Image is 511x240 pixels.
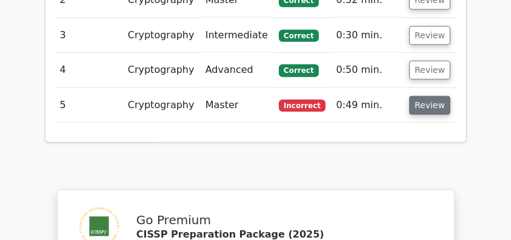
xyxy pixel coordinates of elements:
button: Review [409,61,450,80]
button: Review [409,96,450,115]
td: Intermediate [201,18,274,53]
td: Cryptography [123,53,201,87]
td: 0:50 min. [332,53,404,87]
td: Master [201,88,274,123]
td: 0:49 min. [332,88,404,123]
td: Advanced [201,53,274,87]
button: Review [409,26,450,45]
span: Incorrect [279,100,326,112]
span: Correct [279,30,318,42]
span: Correct [279,64,318,77]
td: 5 [55,88,123,123]
td: 0:30 min. [332,18,404,53]
td: Cryptography [123,88,201,123]
td: 4 [55,53,123,87]
td: Cryptography [123,18,201,53]
td: 3 [55,18,123,53]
